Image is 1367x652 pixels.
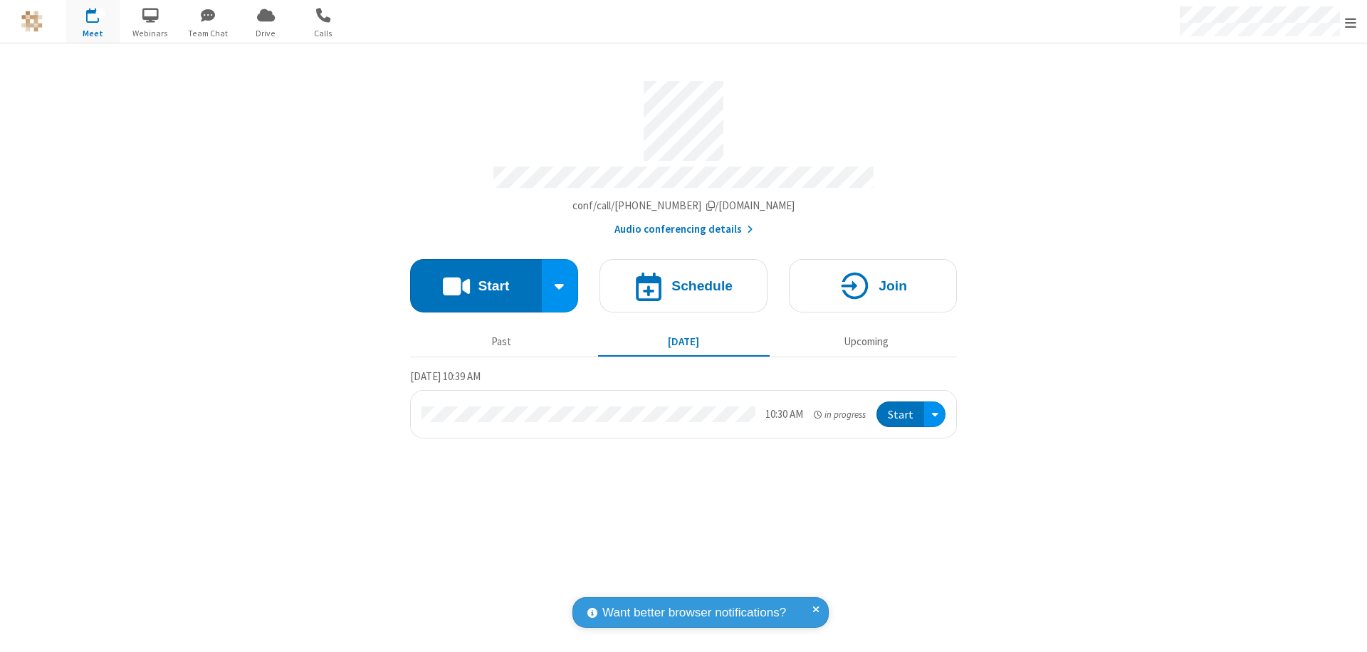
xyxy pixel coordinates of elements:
[572,198,795,214] button: Copy my meeting room linkCopy my meeting room link
[814,408,866,421] em: in progress
[598,328,770,355] button: [DATE]
[297,27,350,40] span: Calls
[96,8,105,19] div: 1
[21,11,43,32] img: QA Selenium DO NOT DELETE OR CHANGE
[1331,615,1356,642] iframe: Chat
[602,604,786,622] span: Want better browser notifications?
[780,328,952,355] button: Upcoming
[124,27,177,40] span: Webinars
[410,70,957,238] section: Account details
[876,401,924,428] button: Start
[924,401,946,428] div: Open menu
[239,27,293,40] span: Drive
[789,259,957,312] button: Join
[410,368,957,439] section: Today's Meetings
[879,279,907,293] h4: Join
[614,221,753,238] button: Audio conferencing details
[671,279,733,293] h4: Schedule
[478,279,509,293] h4: Start
[542,259,579,312] div: Start conference options
[410,369,481,383] span: [DATE] 10:39 AM
[765,406,803,423] div: 10:30 AM
[599,259,768,312] button: Schedule
[182,27,235,40] span: Team Chat
[410,259,542,312] button: Start
[66,27,120,40] span: Meet
[572,199,795,212] span: Copy my meeting room link
[416,328,587,355] button: Past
